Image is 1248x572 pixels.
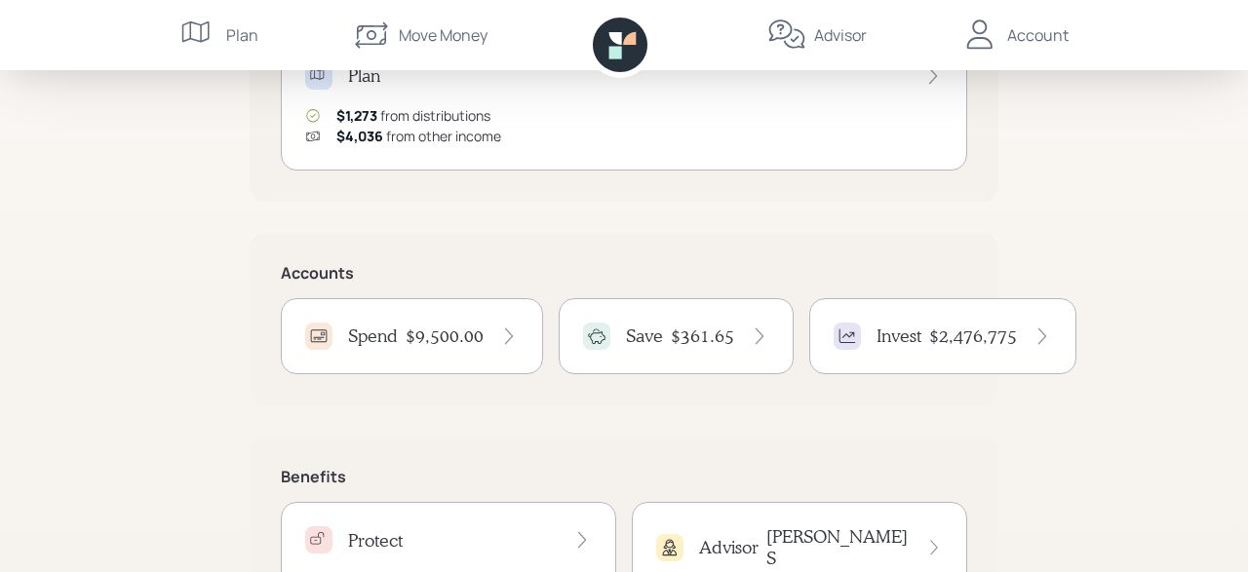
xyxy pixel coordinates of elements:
div: Account [1007,23,1069,47]
div: from distributions [336,105,490,126]
h4: Spend [348,325,398,347]
div: Advisor [814,23,867,47]
div: Plan [226,23,258,47]
h4: [PERSON_NAME] S [766,526,910,568]
h4: $2,476,775 [929,325,1017,347]
h4: $361.65 [671,325,734,347]
span: $1,273 [336,106,377,125]
h4: Invest [877,325,921,347]
h4: Advisor [699,537,759,558]
h4: Save [626,325,663,347]
h4: Protect [348,530,403,552]
span: $4,036 [336,127,383,145]
h5: Benefits [281,468,967,486]
div: from other income [336,126,501,146]
div: Move Money [399,23,487,47]
h5: Accounts [281,264,967,283]
h4: $9,500.00 [406,325,484,347]
h4: Plan [348,65,380,87]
